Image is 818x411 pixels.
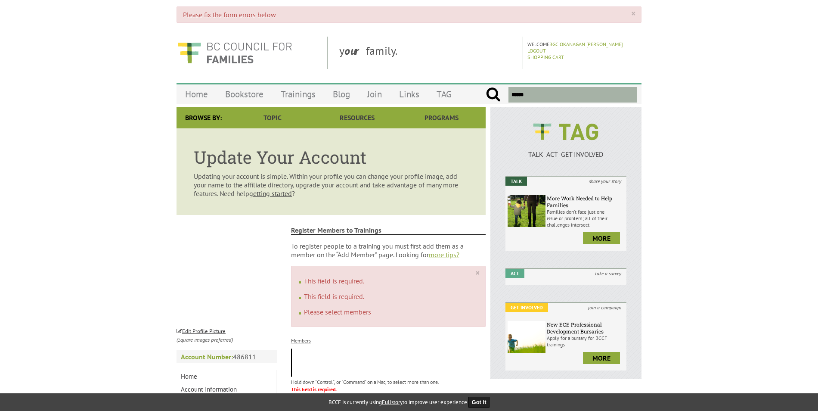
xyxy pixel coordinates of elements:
[547,335,624,348] p: Apply for a bursary for BCCF trainings
[177,383,276,396] a: Account Information
[429,250,459,259] a: more tips?
[505,269,524,278] em: Act
[390,84,428,104] a: Links
[527,115,604,148] img: BCCF's TAG Logo
[291,242,486,259] p: To register people to a training you must first add them as a member on the “Add Member” page. Lo...
[505,141,626,159] a: TALK ACT GET INVOLVED
[505,177,527,186] em: Talk
[486,87,501,103] input: Submit
[400,107,484,128] a: Programs
[584,177,626,186] i: share your story
[177,6,641,23] div: Please fix the form errors below
[177,336,233,343] i: (Square images preferred)
[181,352,233,361] strong: Account Number:
[505,150,626,159] p: TALK ACT GET INVOLVED
[549,41,623,47] a: BGC Okanagan [PERSON_NAME]
[249,189,292,198] a: getting started
[315,107,399,128] a: Resources
[547,321,624,335] h6: New ECE Professional Development Bursaries
[272,84,324,104] a: Trainings
[177,84,217,104] a: Home
[382,399,403,406] a: Fullstory
[583,303,626,312] i: join a campaign
[217,84,272,104] a: Bookstore
[291,386,486,392] p: This field is required.
[631,9,635,18] a: ×
[177,327,226,335] small: Edit Profile Picture
[583,232,620,244] a: more
[291,379,486,385] p: Hold down "Control", or "Command" on a Mac, to select more than one.
[324,84,359,104] a: Blog
[527,47,546,54] a: Logout
[583,352,620,364] a: more
[304,292,471,301] li: This field is required.
[177,128,486,215] article: Updating your account is simple. Within your profile you can change your profile image, add your ...
[291,337,311,344] label: Members
[332,37,523,69] div: y family.
[177,350,277,363] p: 486811
[547,195,624,209] h6: More Work Needed to Help Families
[428,84,460,104] a: TAG
[468,397,490,408] button: Got it
[177,326,226,335] a: Edit Profile Picture
[230,107,315,128] a: Topic
[344,44,366,58] strong: our
[177,370,276,383] a: Home
[304,277,471,285] li: This field is required.
[359,84,390,104] a: Join
[475,269,479,277] a: ×
[505,303,548,312] em: Get Involved
[194,146,468,168] h1: Update Your Account
[304,308,471,316] li: Please select members
[527,54,564,60] a: Shopping Cart
[291,226,486,235] strong: Register Members to Trainings
[590,269,626,278] i: take a survey
[527,41,639,47] p: Welcome
[177,107,230,128] div: Browse By:
[547,209,624,228] p: Families don’t face just one issue or problem; all of their challenges intersect.
[177,37,293,69] img: BC Council for FAMILIES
